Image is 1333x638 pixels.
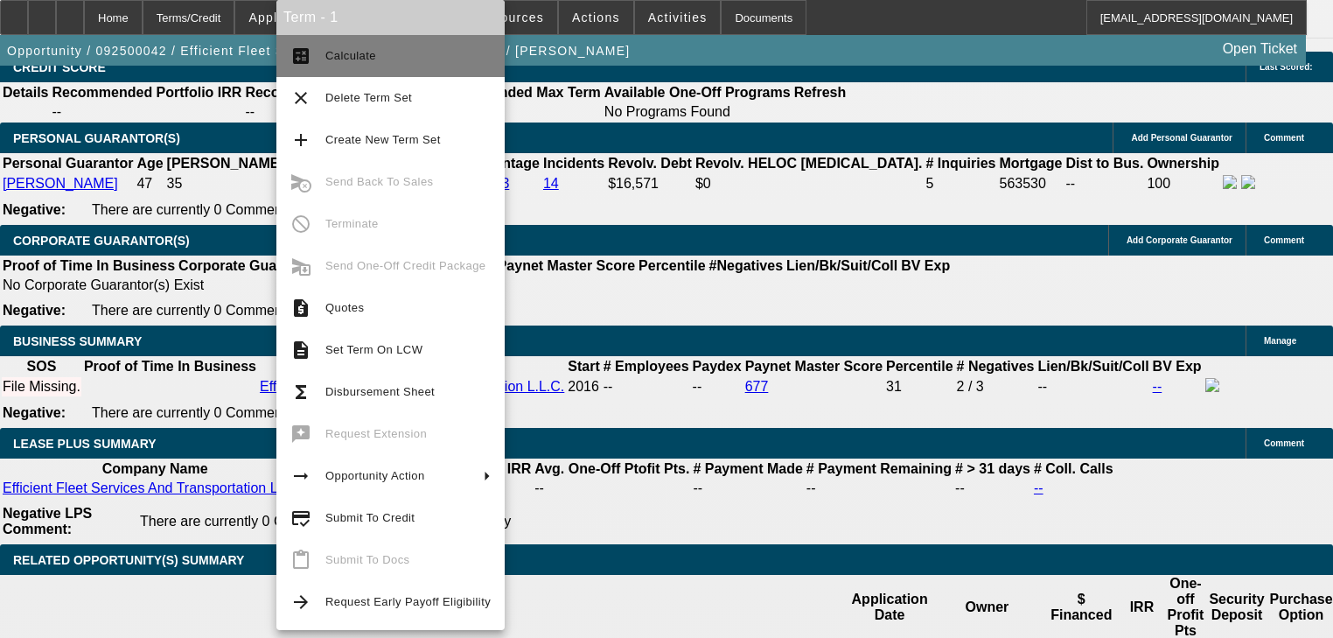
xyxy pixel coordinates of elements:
span: Set Term On LCW [325,343,422,356]
b: # Coll. Calls [1034,461,1113,476]
button: Actions [559,1,633,34]
b: Avg. One-Off Ptofit Pts. [534,461,689,476]
b: Negative LPS Comment: [3,506,92,536]
td: -- [244,103,429,121]
a: Open Ticket [1216,34,1304,64]
td: No Corporate Guarantor(s) Exist [2,277,958,294]
b: Dist to Bus. [1066,156,1144,171]
span: -- [604,379,613,394]
span: Last Scored: [1260,62,1313,72]
img: facebook-icon.png [1223,175,1237,189]
span: Opportunity Action [325,469,425,482]
span: Activities [648,11,708,25]
a: [PERSON_NAME] [3,176,118,191]
td: 35 [166,174,320,193]
b: Vantage [486,156,540,171]
mat-icon: functions [290,382,311,403]
b: BV Exp [901,258,950,273]
img: facebook-icon.png [1205,378,1219,392]
b: Incidents [543,156,604,171]
td: -- [534,480,690,497]
span: LEASE PLUS SUMMARY [13,437,157,451]
button: Application [235,1,333,34]
div: File Missing. [3,379,80,395]
td: -- [954,480,1031,497]
mat-icon: description [290,340,311,361]
b: # Negatives [957,359,1035,374]
b: Paynet Master Score [498,258,635,273]
b: Age [136,156,163,171]
a: -- [1034,480,1043,495]
b: Mortgage [1000,156,1063,171]
button: Resources [463,1,557,34]
b: Paydex [693,359,742,374]
b: Personal Guarantor [3,156,133,171]
mat-icon: clear [290,88,311,109]
span: Calculate [325,49,376,62]
b: Negative: [3,405,66,420]
td: 5 [925,174,996,193]
span: Resources [476,11,544,25]
b: Negative: [3,303,66,318]
span: There are currently 0 Comments entered on this opportunity [92,405,463,420]
mat-icon: add [290,130,311,151]
span: Comment [1264,133,1304,143]
td: No Programs Found [604,103,792,121]
span: Actions [572,11,620,25]
span: CORPORATE GUARANTOR(S) [13,234,190,248]
span: Disbursement Sheet [325,385,435,398]
mat-icon: arrow_right_alt [290,466,311,487]
td: -- [692,480,803,497]
span: Comment [1264,438,1304,448]
span: Comment [1264,235,1304,245]
b: Start [568,359,599,374]
img: linkedin-icon.png [1241,175,1255,189]
b: Percentile [886,359,953,374]
b: # Inquiries [925,156,995,171]
a: -- [1153,379,1162,394]
th: Details [2,84,49,102]
span: There are currently 0 Comments entered on this opportunity [92,303,463,318]
b: # > 31 days [955,461,1030,476]
th: Recommended Max Term [431,84,602,102]
mat-icon: arrow_forward [290,592,311,613]
td: -- [1065,174,1145,193]
th: SOS [2,358,81,375]
mat-icon: calculate [290,46,311,67]
td: $0 [694,174,924,193]
td: -- [51,103,242,121]
th: Refresh [793,84,848,102]
td: -- [1036,377,1149,396]
div: 31 [886,379,953,395]
span: Create New Term Set [325,133,441,146]
span: Delete Term Set [325,91,412,104]
td: 563530 [999,174,1064,193]
b: BV Exp [1153,359,1202,374]
td: $16,571 [607,174,693,193]
span: BUSINESS SUMMARY [13,334,142,348]
b: Lien/Bk/Suit/Coll [1037,359,1148,374]
a: 14 [543,176,559,191]
a: Efficient Fleet Services And Transportation L.L.C. [260,379,564,394]
span: Request Early Payoff Eligibility [325,595,491,608]
span: Manage [1264,336,1296,346]
span: Submit To Credit [325,511,415,524]
span: Quotes [325,301,364,314]
div: 2 / 3 [957,379,1035,395]
span: Opportunity / 092500042 / Efficient Fleet Services And Transportation L.L.C. / [PERSON_NAME] [7,44,630,58]
b: Corporate Guarantor [178,258,317,273]
b: Company Name [102,461,208,476]
td: -- [692,377,743,396]
mat-icon: request_quote [290,298,311,319]
b: Paynet Master Score [745,359,883,374]
b: Lien/Bk/Suit/Coll [786,258,897,273]
a: 677 [745,379,769,394]
td: 47 [136,174,164,193]
span: PERSONAL GUARANTOR(S) [13,131,180,145]
b: # Payment Remaining [806,461,952,476]
span: Application [248,11,320,25]
b: Percentile [639,258,705,273]
td: 2016 [567,377,600,396]
b: # Employees [604,359,689,374]
td: -- [806,480,953,497]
